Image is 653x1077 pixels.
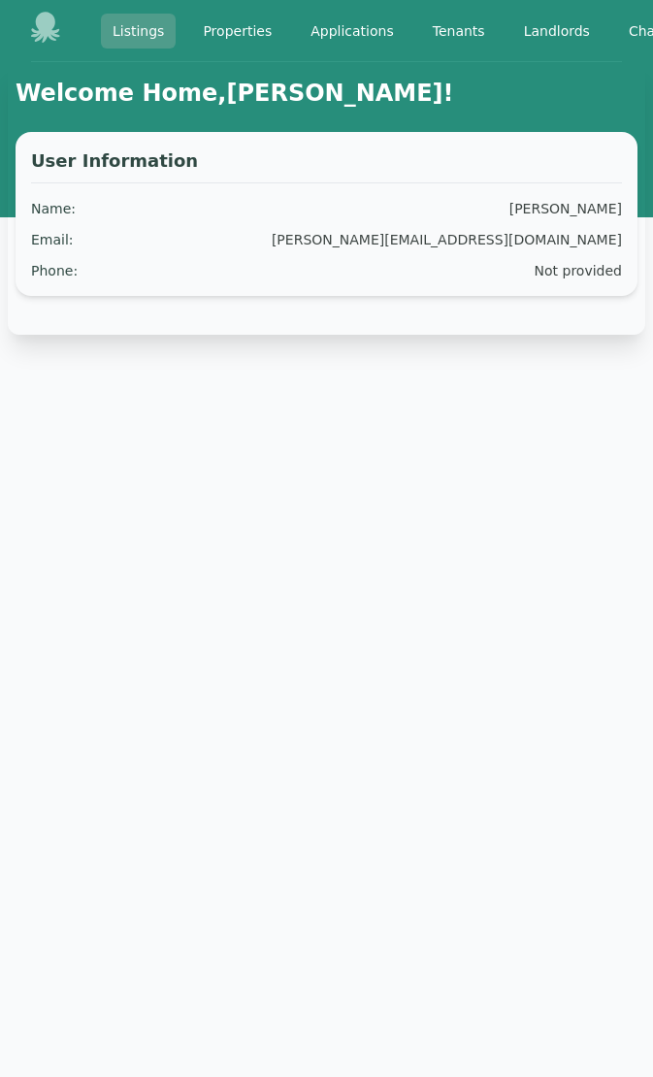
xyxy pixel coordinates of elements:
div: [PERSON_NAME] [509,199,622,218]
h3: User Information [31,147,622,183]
div: Name : [31,199,76,218]
a: Properties [191,14,283,49]
a: Landlords [512,14,602,49]
div: Email : [31,230,74,249]
a: Applications [299,14,406,49]
div: Phone : [31,261,78,280]
h1: Welcome Home, [PERSON_NAME] ! [16,78,637,109]
div: Not provided [535,261,622,280]
a: Listings [101,14,176,49]
div: [PERSON_NAME][EMAIL_ADDRESS][DOMAIN_NAME] [272,230,622,249]
a: Tenants [421,14,497,49]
